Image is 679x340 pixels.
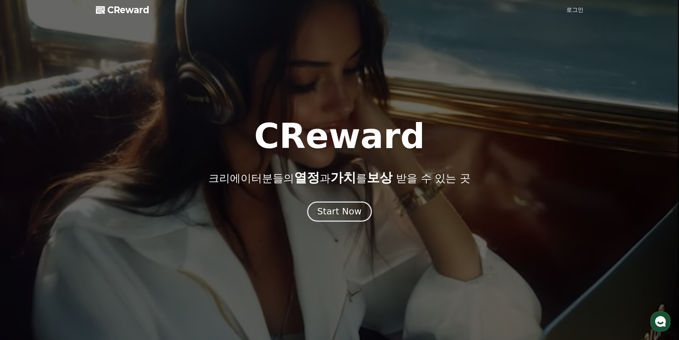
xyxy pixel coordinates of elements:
[317,205,361,218] div: Start Now
[96,4,149,16] a: CReward
[209,171,470,185] p: 크리에이터분들의 과 를 받을 수 있는 곳
[22,237,27,243] span: 홈
[254,119,425,153] h1: CReward
[2,226,47,244] a: 홈
[92,226,137,244] a: 설정
[307,201,372,222] button: Start Now
[367,170,392,185] span: 보상
[47,226,92,244] a: 대화
[110,237,119,243] span: 설정
[294,170,320,185] span: 열정
[65,237,74,243] span: 대화
[107,4,149,16] span: CReward
[309,209,370,216] a: Start Now
[330,170,356,185] span: 가치
[566,6,583,14] a: 로그인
